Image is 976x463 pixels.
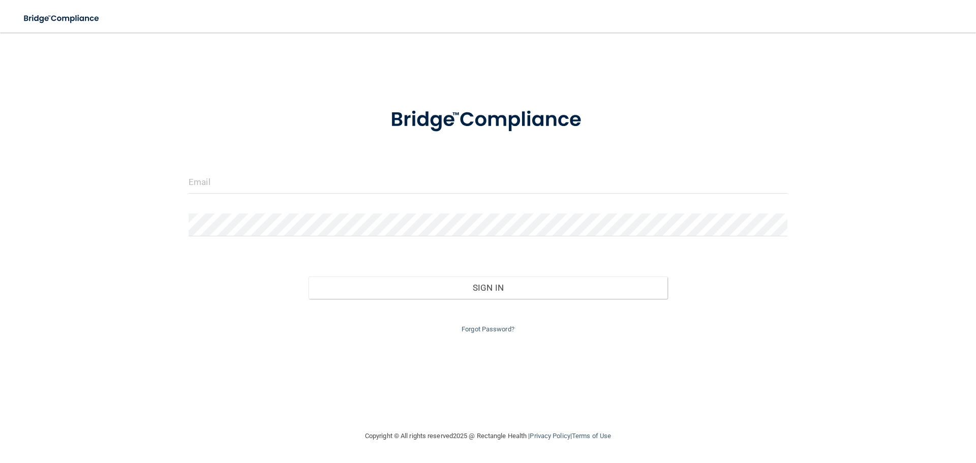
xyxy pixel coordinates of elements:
[15,8,109,29] img: bridge_compliance_login_screen.278c3ca4.svg
[530,432,570,440] a: Privacy Policy
[302,420,674,452] div: Copyright © All rights reserved 2025 @ Rectangle Health | |
[189,171,787,194] input: Email
[572,432,611,440] a: Terms of Use
[462,325,514,333] a: Forgot Password?
[370,94,606,146] img: bridge_compliance_login_screen.278c3ca4.svg
[309,276,668,299] button: Sign In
